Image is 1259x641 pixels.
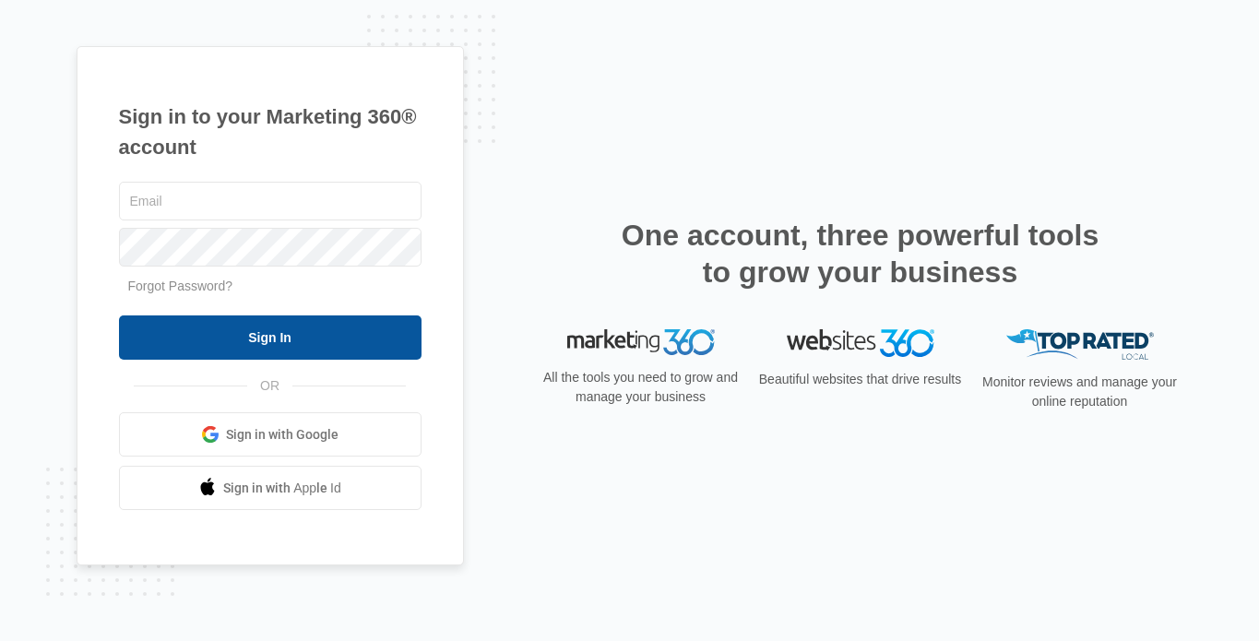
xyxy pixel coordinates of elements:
[119,315,422,360] input: Sign In
[128,279,233,293] a: Forgot Password?
[567,329,715,355] img: Marketing 360
[119,412,422,457] a: Sign in with Google
[977,373,1183,411] p: Monitor reviews and manage your online reputation
[787,329,934,356] img: Websites 360
[226,425,339,445] span: Sign in with Google
[119,101,422,162] h1: Sign in to your Marketing 360® account
[247,376,292,396] span: OR
[119,466,422,510] a: Sign in with Apple Id
[223,479,341,498] span: Sign in with Apple Id
[1006,329,1154,360] img: Top Rated Local
[538,368,744,407] p: All the tools you need to grow and manage your business
[119,182,422,220] input: Email
[757,370,964,389] p: Beautiful websites that drive results
[616,217,1105,291] h2: One account, three powerful tools to grow your business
